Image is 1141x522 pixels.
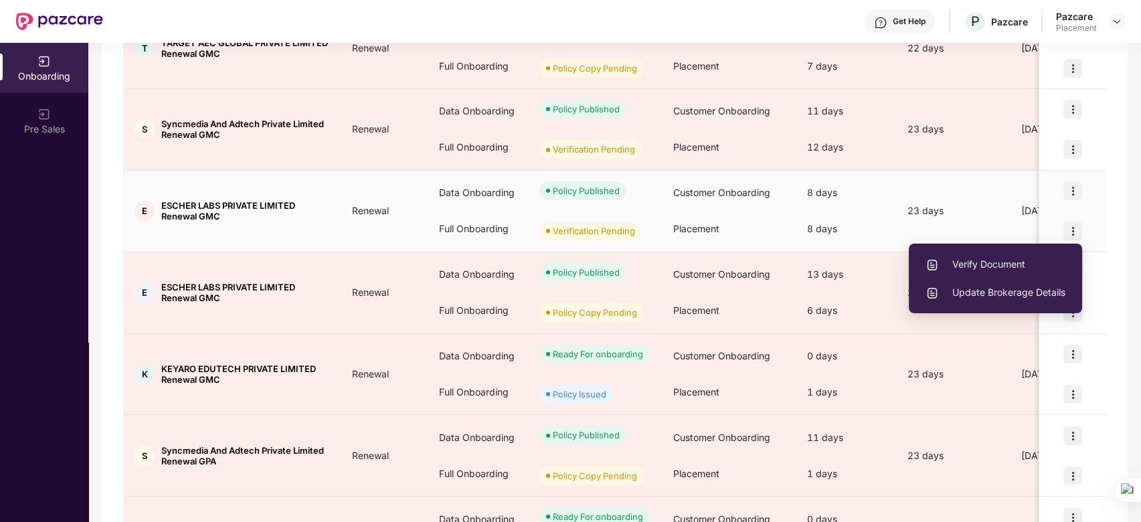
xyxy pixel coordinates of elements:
div: Policy Copy Pending [553,306,637,319]
div: 11 days [796,93,897,129]
div: Placement [1056,23,1097,33]
div: [DATE] [1011,203,1111,218]
div: 8 days [796,175,897,211]
img: icon [1063,385,1082,404]
span: Placement [673,60,719,72]
span: Syncmedia And Adtech Private Limited Renewal GPA [161,445,331,466]
div: Full Onboarding [428,292,529,329]
div: T [135,38,155,58]
span: Renewal [341,123,400,135]
div: 13 days [796,256,897,292]
div: Full Onboarding [428,456,529,492]
div: Data Onboarding [428,175,529,211]
span: ESCHER LABS PRIVATE LIMITED Renewal GMC [161,200,331,222]
div: Policy Published [553,184,620,197]
span: ESCHER LABS PRIVATE LIMITED Renewal GMC [161,282,331,303]
div: Policy Issued [553,387,606,401]
div: [DATE] [1011,448,1111,463]
div: K [135,364,155,384]
span: Renewal [341,368,400,379]
div: Data Onboarding [428,256,529,292]
div: [DATE] [1011,367,1111,381]
div: [DATE] [1011,41,1111,56]
div: S [135,119,155,139]
img: svg+xml;base64,PHN2ZyBpZD0iRHJvcGRvd24tMzJ4MzIiIHhtbG5zPSJodHRwOi8vd3d3LnczLm9yZy8yMDAwL3N2ZyIgd2... [1112,16,1122,27]
img: icon [1063,345,1082,363]
div: Policy Published [553,428,620,442]
div: E [135,201,155,221]
span: Syncmedia And Adtech Private Limited Renewal GMC [161,118,331,140]
span: Renewal [341,205,400,216]
span: Placement [673,468,719,479]
div: 1 days [796,374,897,410]
img: icon [1063,59,1082,78]
div: Pazcare [1056,10,1097,23]
div: Policy Published [553,266,620,279]
img: svg+xml;base64,PHN2ZyBpZD0iSGVscC0zMngzMiIgeG1sbnM9Imh0dHA6Ly93d3cudzMub3JnLzIwMDAvc3ZnIiB3aWR0aD... [874,16,887,29]
div: E [135,282,155,302]
div: 23 days [897,367,1011,381]
span: Renewal [341,42,400,54]
span: Renewal [341,286,400,298]
div: 6 days [796,292,897,329]
img: svg+xml;base64,PHN2ZyB3aWR0aD0iMjAiIGhlaWdodD0iMjAiIHZpZXdCb3g9IjAgMCAyMCAyMCIgZmlsbD0ibm9uZSIgeG... [37,55,51,68]
div: 23 days [897,122,1011,137]
img: icon [1063,100,1082,118]
div: Data Onboarding [428,93,529,129]
img: svg+xml;base64,PHN2ZyBpZD0iVXBsb2FkX0xvZ3MiIGRhdGEtbmFtZT0iVXBsb2FkIExvZ3MiIHhtbG5zPSJodHRwOi8vd3... [926,258,939,272]
div: Pazcare [991,15,1028,28]
div: 23 days [897,203,1011,218]
div: S [135,446,155,466]
div: 0 days [796,338,897,374]
span: KEYARO EDUTECH PRIVATE LIMITED Renewal GMC [161,363,331,385]
span: Customer Onboarding [673,350,770,361]
div: Verification Pending [553,224,635,238]
div: Full Onboarding [428,211,529,247]
div: Policy Published [553,102,620,116]
span: Customer Onboarding [673,187,770,198]
div: Data Onboarding [428,338,529,374]
div: 12 days [796,129,897,165]
img: icon [1063,140,1082,159]
img: svg+xml;base64,PHN2ZyBpZD0iVXBsb2FkX0xvZ3MiIGRhdGEtbmFtZT0iVXBsb2FkIExvZ3MiIHhtbG5zPSJodHRwOi8vd3... [926,286,939,300]
img: svg+xml;base64,PHN2ZyB3aWR0aD0iMjAiIGhlaWdodD0iMjAiIHZpZXdCb3g9IjAgMCAyMCAyMCIgZmlsbD0ibm9uZSIgeG... [37,108,51,121]
div: Policy Copy Pending [553,469,637,483]
span: Placement [673,386,719,398]
span: TARGET AEC GLOBAL PRIVATE LIMITED Renewal GMC [161,37,331,59]
div: 7 days [796,48,897,84]
div: Ready For onboarding [553,347,643,361]
div: Verification Pending [553,143,635,156]
div: 1 days [796,456,897,492]
img: icon [1063,181,1082,200]
span: Customer Onboarding [673,105,770,116]
span: Placement [673,304,719,316]
div: Get Help [893,16,926,27]
img: icon [1063,426,1082,445]
span: Placement [673,223,719,234]
div: 23 days [897,448,1011,463]
div: 8 days [796,211,897,247]
span: Verify Document [926,257,1065,272]
span: Placement [673,141,719,153]
div: 22 days [897,41,1011,56]
img: icon [1063,222,1082,240]
div: Full Onboarding [428,48,529,84]
div: [DATE] [1011,122,1111,137]
div: Full Onboarding [428,374,529,410]
span: Update Brokerage Details [926,285,1065,300]
span: P [971,13,980,29]
div: 11 days [796,420,897,456]
div: Full Onboarding [428,129,529,165]
div: Data Onboarding [428,420,529,456]
span: Customer Onboarding [673,432,770,443]
span: Renewal [341,450,400,461]
img: icon [1063,466,1082,485]
img: New Pazcare Logo [16,13,103,30]
div: Policy Copy Pending [553,62,637,75]
span: Customer Onboarding [673,268,770,280]
div: 23 days [897,285,1011,300]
